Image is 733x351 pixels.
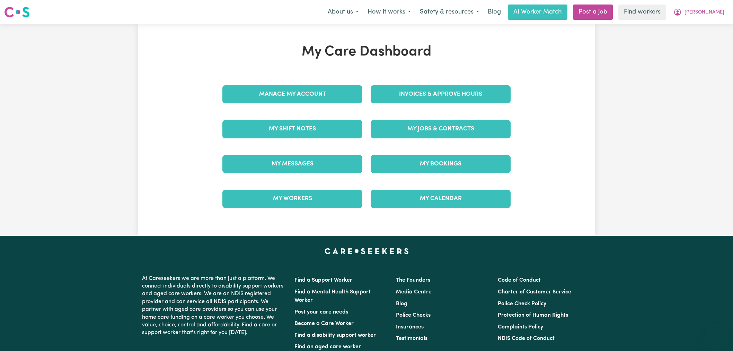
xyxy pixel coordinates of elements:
[498,289,571,295] a: Charter of Customer Service
[323,5,363,19] button: About us
[222,190,362,208] a: My Workers
[218,44,515,60] h1: My Care Dashboard
[396,324,424,330] a: Insurances
[498,336,555,341] a: NDIS Code of Conduct
[294,333,376,338] a: Find a disability support worker
[363,5,415,19] button: How it works
[705,323,727,345] iframe: Button to launch messaging window
[484,5,505,20] a: Blog
[396,277,430,283] a: The Founders
[294,289,371,303] a: Find a Mental Health Support Worker
[396,336,427,341] a: Testimonials
[142,272,286,340] p: At Careseekers we are more than just a platform. We connect individuals directly to disability su...
[498,301,546,307] a: Police Check Policy
[371,190,511,208] a: My Calendar
[618,5,666,20] a: Find workers
[325,248,409,254] a: Careseekers home page
[498,324,543,330] a: Complaints Policy
[294,277,352,283] a: Find a Support Worker
[669,5,729,19] button: My Account
[498,313,568,318] a: Protection of Human Rights
[294,309,348,315] a: Post your care needs
[498,277,541,283] a: Code of Conduct
[685,9,724,16] span: [PERSON_NAME]
[4,6,30,18] img: Careseekers logo
[294,344,361,350] a: Find an aged care worker
[222,120,362,138] a: My Shift Notes
[396,301,407,307] a: Blog
[4,4,30,20] a: Careseekers logo
[508,5,567,20] a: AI Worker Match
[415,5,484,19] button: Safety & resources
[222,155,362,173] a: My Messages
[371,155,511,173] a: My Bookings
[573,5,613,20] a: Post a job
[396,313,431,318] a: Police Checks
[222,85,362,103] a: Manage My Account
[371,120,511,138] a: My Jobs & Contracts
[371,85,511,103] a: Invoices & Approve Hours
[294,321,354,326] a: Become a Care Worker
[396,289,432,295] a: Media Centre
